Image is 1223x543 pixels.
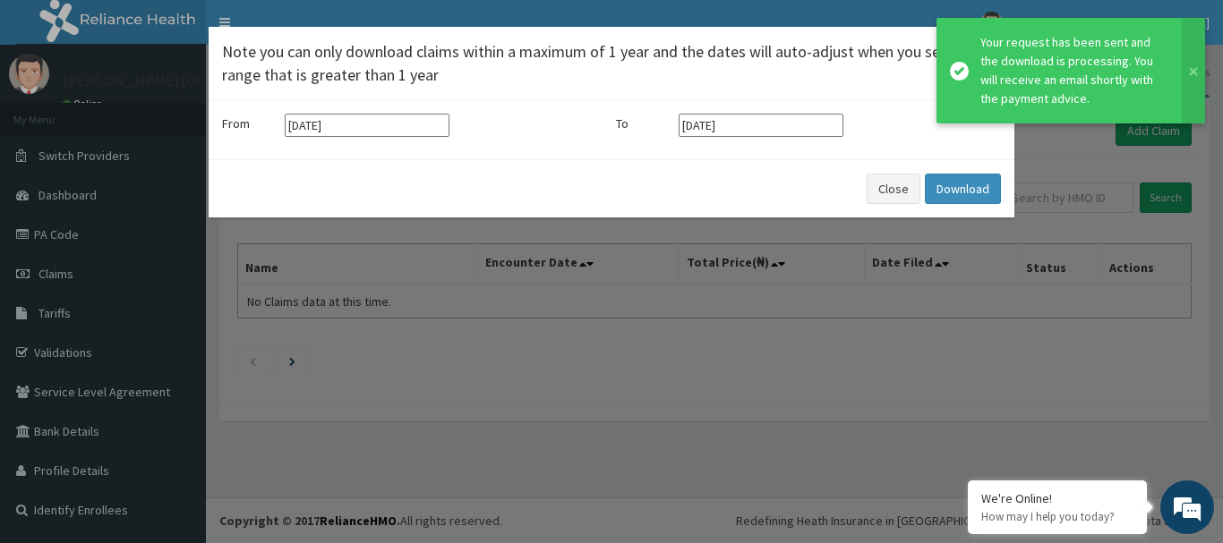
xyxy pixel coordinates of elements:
div: We're Online! [981,490,1133,506]
textarea: Type your message and hit 'Enter' [9,357,341,420]
input: Select start date [285,114,449,137]
h4: Note you can only download claims within a maximum of 1 year and the dates will auto-adjust when ... [222,40,1001,86]
p: How may I help you today? [981,509,1133,524]
img: d_794563401_company_1708531726252_794563401 [33,89,73,134]
div: Chat with us now [93,100,301,123]
div: Your request has been sent and the download is processing. You will receive an email shortly with... [980,33,1165,108]
div: Minimize live chat window [294,9,337,52]
span: × [991,11,1001,35]
label: To [616,115,670,132]
label: From [222,115,276,132]
span: We're online! [104,159,247,340]
button: Close [867,174,920,204]
input: Select end date [679,114,843,137]
button: Close [989,13,1001,32]
button: Download [925,174,1001,204]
